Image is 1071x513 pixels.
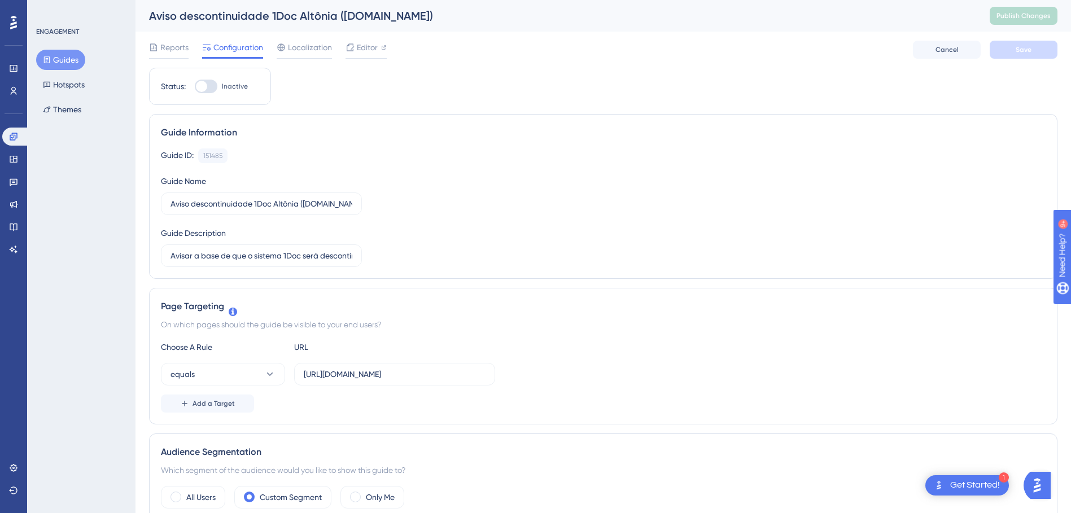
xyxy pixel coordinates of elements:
span: Cancel [936,45,959,54]
span: Editor [357,41,378,54]
div: 9+ [77,6,84,15]
div: Guide Description [161,226,226,240]
div: Guide ID: [161,148,194,163]
button: Publish Changes [990,7,1057,25]
div: 1 [999,472,1009,483]
div: Open Get Started! checklist, remaining modules: 1 [925,475,1009,496]
span: Inactive [222,82,248,91]
span: Publish Changes [996,11,1051,20]
span: Localization [288,41,332,54]
span: Configuration [213,41,263,54]
button: Themes [36,99,88,120]
span: equals [171,367,195,381]
div: URL [294,340,418,354]
span: Save [1016,45,1031,54]
label: All Users [186,490,216,504]
img: launcher-image-alternative-text [932,479,946,492]
div: Guide Name [161,174,206,188]
input: Type your Guide’s Description here [171,249,352,262]
div: Status: [161,80,186,93]
button: equals [161,363,285,385]
div: Get Started! [950,479,1000,492]
span: Need Help? [27,3,71,16]
div: Which segment of the audience would you like to show this guide to? [161,463,1046,477]
span: Add a Target [193,399,235,408]
div: Choose A Rule [161,340,285,354]
div: Page Targeting [161,300,1046,313]
label: Only Me [366,490,395,504]
button: Hotspots [36,74,91,95]
button: Cancel [913,41,981,59]
button: Guides [36,50,85,70]
iframe: UserGuiding AI Assistant Launcher [1024,468,1057,502]
div: ENGAGEMENT [36,27,79,36]
div: 151485 [203,151,222,160]
div: Audience Segmentation [161,445,1046,459]
input: Type your Guide’s Name here [171,198,352,210]
span: Reports [160,41,189,54]
button: Save [990,41,1057,59]
input: yourwebsite.com/path [304,368,486,380]
div: Guide Information [161,126,1046,139]
div: Aviso descontinuidade 1Doc Altônia ([DOMAIN_NAME]) [149,8,961,24]
label: Custom Segment [260,490,322,504]
div: On which pages should the guide be visible to your end users? [161,318,1046,331]
button: Add a Target [161,394,254,413]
